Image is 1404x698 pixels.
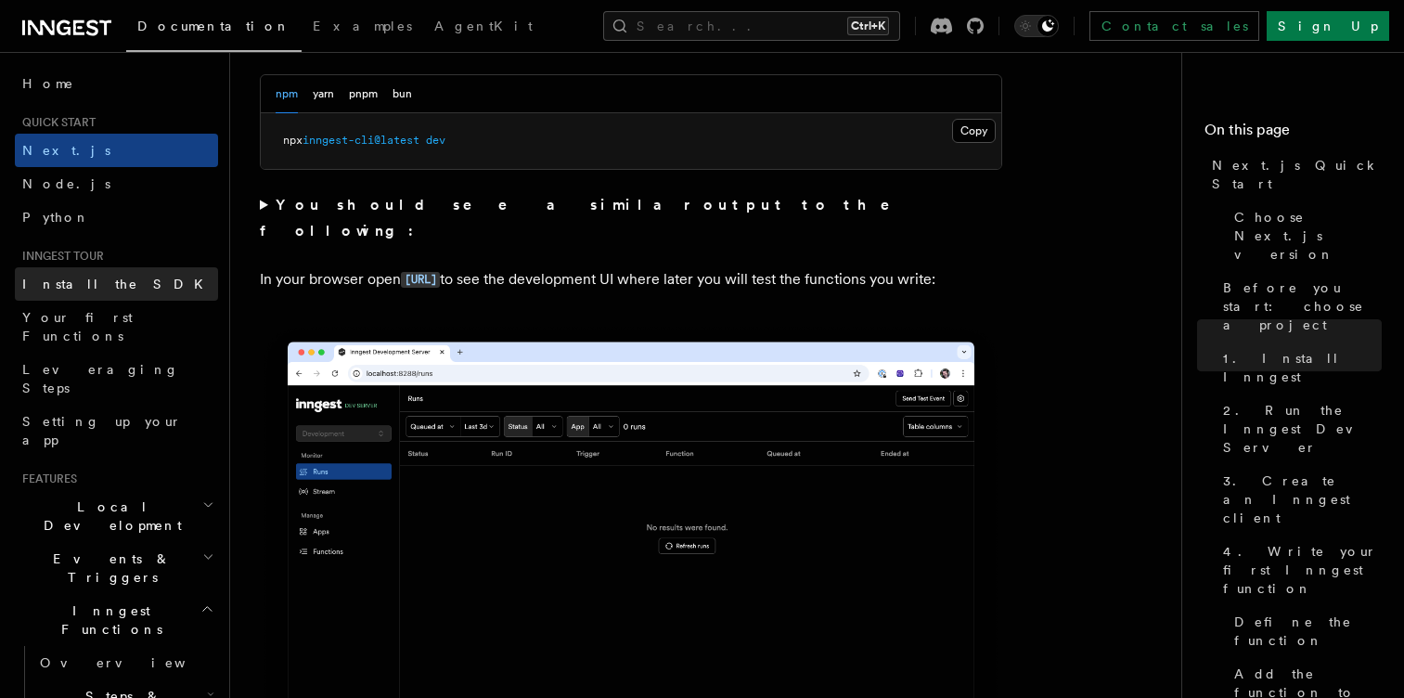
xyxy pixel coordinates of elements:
[22,176,110,191] span: Node.js
[303,134,419,147] span: inngest-cli@latest
[15,498,202,535] span: Local Development
[15,249,104,264] span: Inngest tour
[313,75,334,113] button: yarn
[1089,11,1259,41] a: Contact sales
[15,134,218,167] a: Next.js
[1223,542,1382,598] span: 4. Write your first Inngest function
[40,655,231,670] span: Overview
[15,67,218,100] a: Home
[1227,605,1382,657] a: Define the function
[260,266,1002,293] p: In your browser open to see the development UI where later you will test the functions you write:
[423,6,544,50] a: AgentKit
[1267,11,1389,41] a: Sign Up
[15,301,218,353] a: Your first Functions
[15,200,218,234] a: Python
[137,19,290,33] span: Documentation
[22,143,110,158] span: Next.js
[1014,15,1059,37] button: Toggle dark mode
[1216,271,1382,342] a: Before you start: choose a project
[401,272,440,288] code: [URL]
[15,115,96,130] span: Quick start
[847,17,889,35] kbd: Ctrl+K
[1216,394,1382,464] a: 2. Run the Inngest Dev Server
[349,75,378,113] button: pnpm
[15,549,202,587] span: Events & Triggers
[32,646,218,679] a: Overview
[1204,149,1382,200] a: Next.js Quick Start
[1216,464,1382,535] a: 3. Create an Inngest client
[603,11,900,41] button: Search...Ctrl+K
[1234,208,1382,264] span: Choose Next.js version
[313,19,412,33] span: Examples
[15,353,218,405] a: Leveraging Steps
[1216,342,1382,394] a: 1. Install Inngest
[1234,613,1382,650] span: Define the function
[260,196,916,239] strong: You should see a similar output to the following:
[15,490,218,542] button: Local Development
[15,594,218,646] button: Inngest Functions
[1216,535,1382,605] a: 4. Write your first Inngest function
[22,310,133,343] span: Your first Functions
[15,542,218,594] button: Events & Triggers
[22,277,214,291] span: Install the SDK
[401,270,440,288] a: [URL]
[1223,401,1382,457] span: 2. Run the Inngest Dev Server
[260,192,1002,244] summary: You should see a similar output to the following:
[1223,472,1382,527] span: 3. Create an Inngest client
[22,414,182,447] span: Setting up your app
[22,210,90,225] span: Python
[126,6,302,52] a: Documentation
[22,74,74,93] span: Home
[1223,349,1382,386] span: 1. Install Inngest
[1204,119,1382,149] h4: On this page
[283,134,303,147] span: npx
[15,167,218,200] a: Node.js
[952,119,996,143] button: Copy
[393,75,412,113] button: bun
[1223,278,1382,334] span: Before you start: choose a project
[1212,156,1382,193] span: Next.js Quick Start
[302,6,423,50] a: Examples
[15,601,200,639] span: Inngest Functions
[1227,200,1382,271] a: Choose Next.js version
[15,405,218,457] a: Setting up your app
[22,362,179,395] span: Leveraging Steps
[434,19,533,33] span: AgentKit
[276,75,298,113] button: npm
[15,472,77,486] span: Features
[15,267,218,301] a: Install the SDK
[426,134,445,147] span: dev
